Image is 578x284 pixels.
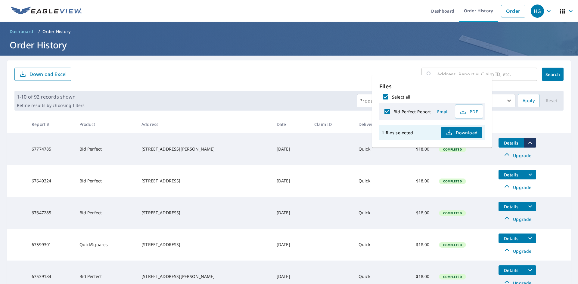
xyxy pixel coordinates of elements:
[272,115,309,133] th: Date
[141,242,267,248] div: [STREET_ADDRESS]
[499,246,536,256] a: Upgrade
[523,97,535,105] span: Apply
[459,108,478,115] span: PDF
[547,72,559,77] span: Search
[27,229,74,261] td: 67599301
[499,214,536,224] a: Upgrade
[309,115,354,133] th: Claim ID
[354,115,396,133] th: Delivery
[524,138,536,148] button: filesDropdownBtn-67774785
[502,152,533,159] span: Upgrade
[433,107,452,116] button: Email
[359,97,381,104] p: Products
[499,265,524,275] button: detailsBtn-67539184
[272,165,309,197] td: [DATE]
[499,151,536,160] a: Upgrade
[440,275,465,279] span: Completed
[27,115,74,133] th: Report #
[502,215,533,223] span: Upgrade
[392,94,410,100] label: Select all
[542,68,564,81] button: Search
[436,109,450,115] span: Email
[396,229,434,261] td: $18.00
[11,7,82,16] img: EV Logo
[440,243,465,247] span: Completed
[75,133,137,165] td: Bid Perfect
[499,234,524,243] button: detailsBtn-67599301
[272,229,309,261] td: [DATE]
[440,211,465,215] span: Completed
[501,5,525,17] a: Order
[75,197,137,229] td: Bid Perfect
[396,133,434,165] td: $18.00
[524,234,536,243] button: filesDropdownBtn-67599301
[354,165,396,197] td: Quick
[440,179,465,183] span: Completed
[75,165,137,197] td: Bid Perfect
[357,94,392,107] button: Products
[502,236,520,241] span: Details
[354,133,396,165] td: Quick
[354,229,396,261] td: Quick
[14,68,71,81] button: Download Excel
[440,147,465,151] span: Completed
[354,197,396,229] td: Quick
[141,178,267,184] div: [STREET_ADDRESS]
[502,184,533,191] span: Upgrade
[437,66,537,83] input: Address, Report #, Claim ID, etc.
[272,133,309,165] td: [DATE]
[141,146,267,152] div: [STREET_ADDRESS][PERSON_NAME]
[272,197,309,229] td: [DATE]
[393,109,431,115] label: Bid Perfect Report
[141,210,267,216] div: [STREET_ADDRESS]
[524,265,536,275] button: filesDropdownBtn-67539184
[17,93,85,100] p: 1-10 of 92 records shown
[38,28,40,35] li: /
[499,138,524,148] button: detailsBtn-67774785
[10,29,33,35] span: Dashboard
[7,39,571,51] h1: Order History
[531,5,544,18] div: HG
[396,165,434,197] td: $18.00
[42,29,71,35] p: Order History
[75,115,137,133] th: Product
[502,172,520,178] span: Details
[17,103,85,108] p: Refine results by choosing filters
[27,165,74,197] td: 67649324
[499,202,524,211] button: detailsBtn-67647285
[455,105,483,118] button: PDF
[27,197,74,229] td: 67647285
[75,229,137,261] td: QuickSquares
[441,127,482,138] button: Download
[502,204,520,209] span: Details
[379,82,485,90] p: Files
[30,71,67,78] p: Download Excel
[518,94,539,107] button: Apply
[502,140,520,146] span: Details
[499,170,524,179] button: detailsBtn-67649324
[524,170,536,179] button: filesDropdownBtn-67649324
[502,267,520,273] span: Details
[7,27,36,36] a: Dashboard
[7,27,571,36] nav: breadcrumb
[446,129,477,136] span: Download
[137,115,272,133] th: Address
[524,202,536,211] button: filesDropdownBtn-67647285
[502,247,533,255] span: Upgrade
[499,182,536,192] a: Upgrade
[27,133,74,165] td: 67774785
[382,130,413,136] p: 1 files selected
[396,197,434,229] td: $18.00
[141,273,267,279] div: [STREET_ADDRESS][PERSON_NAME]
